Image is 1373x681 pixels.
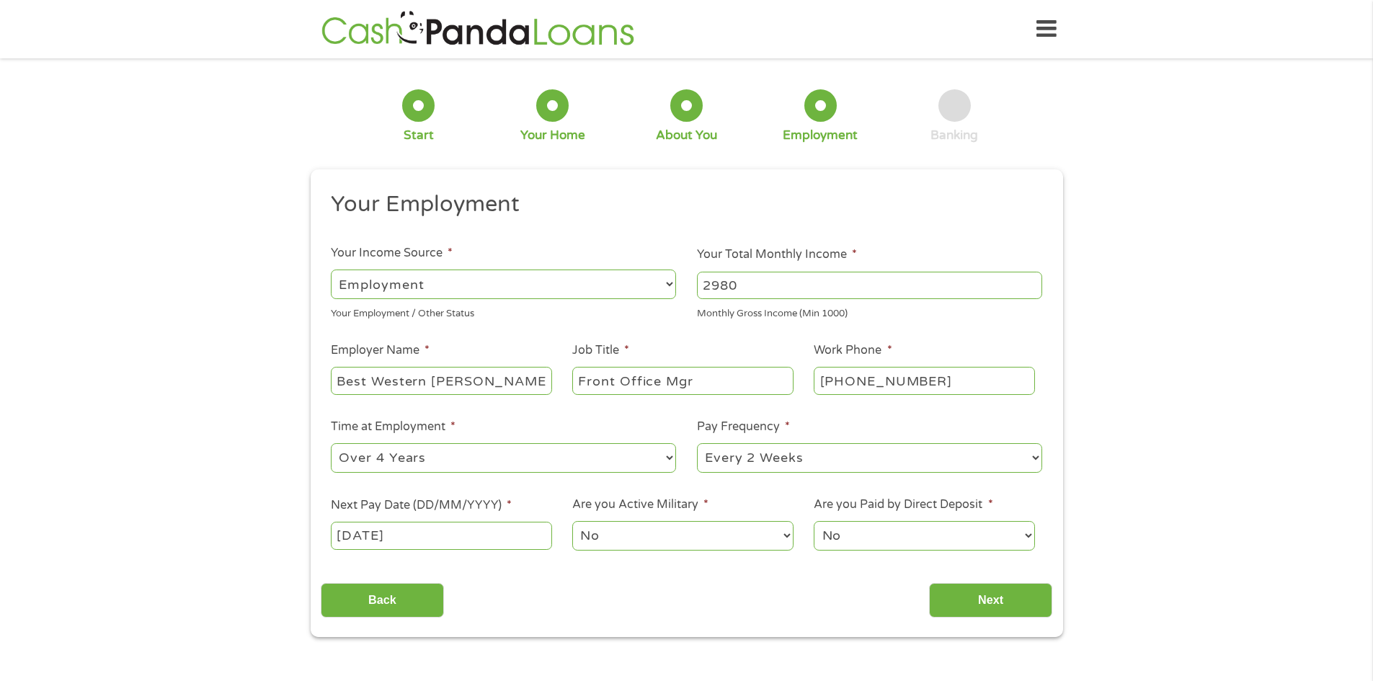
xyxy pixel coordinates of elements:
[317,9,639,50] img: GetLoanNow Logo
[656,128,717,143] div: About You
[572,497,708,512] label: Are you Active Military
[331,190,1031,219] h2: Your Employment
[929,583,1052,618] input: Next
[814,497,992,512] label: Are you Paid by Direct Deposit
[572,367,793,394] input: Cashier
[331,522,551,549] input: Use the arrow keys to pick a date
[930,128,978,143] div: Banking
[697,272,1042,299] input: 1800
[331,343,430,358] label: Employer Name
[331,498,512,513] label: Next Pay Date (DD/MM/YYYY)
[783,128,858,143] div: Employment
[321,583,444,618] input: Back
[331,246,453,261] label: Your Income Source
[331,302,676,321] div: Your Employment / Other Status
[697,247,857,262] label: Your Total Monthly Income
[697,302,1042,321] div: Monthly Gross Income (Min 1000)
[697,419,790,435] label: Pay Frequency
[814,343,892,358] label: Work Phone
[331,419,456,435] label: Time at Employment
[814,367,1034,394] input: (231) 754-4010
[520,128,585,143] div: Your Home
[572,343,629,358] label: Job Title
[404,128,434,143] div: Start
[331,367,551,394] input: Walmart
